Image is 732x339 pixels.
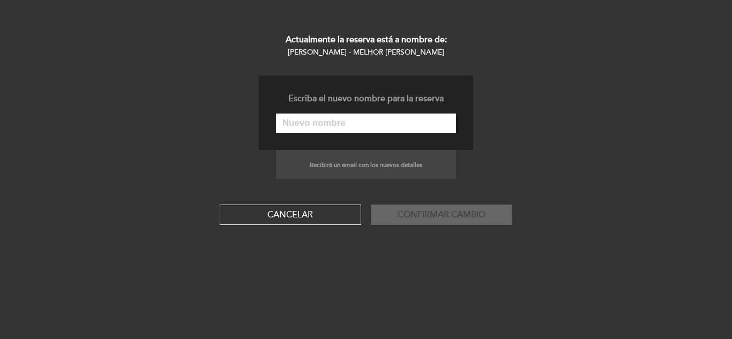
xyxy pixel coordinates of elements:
button: Confirmar cambio [371,205,512,225]
small: [PERSON_NAME] - MELHOR [PERSON_NAME] [288,48,444,57]
small: Recibirá un email con los nuevos detalles [310,161,422,169]
input: Nuevo nombre [276,114,456,133]
div: Escriba el nuevo nombre para la reserva [276,93,456,105]
b: Actualmente la reserva está a nombre de: [286,34,447,45]
button: Cancelar [220,205,361,225]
